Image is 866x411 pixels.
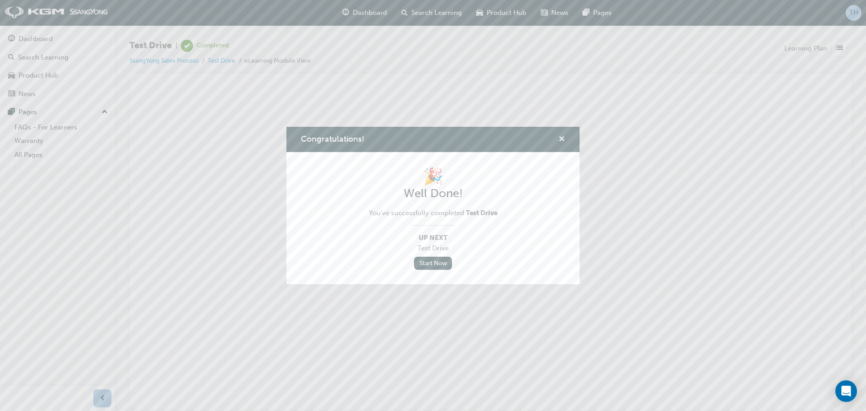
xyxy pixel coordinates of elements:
span: You've successfully completed [369,209,497,217]
span: cross-icon [558,136,565,144]
p: The content has ended. You may close this window. [4,7,704,48]
div: Open Intercom Messenger [835,380,857,402]
span: Test Drive [466,209,497,217]
h2: Well Done! [369,186,497,201]
button: cross-icon [558,134,565,145]
h1: 🎉 [369,166,497,186]
span: Test Drive [369,243,497,254]
a: Start Now [414,257,452,270]
span: Congratulations! [301,134,364,144]
span: Up Next [369,233,497,243]
div: Congratulations! [286,127,580,284]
